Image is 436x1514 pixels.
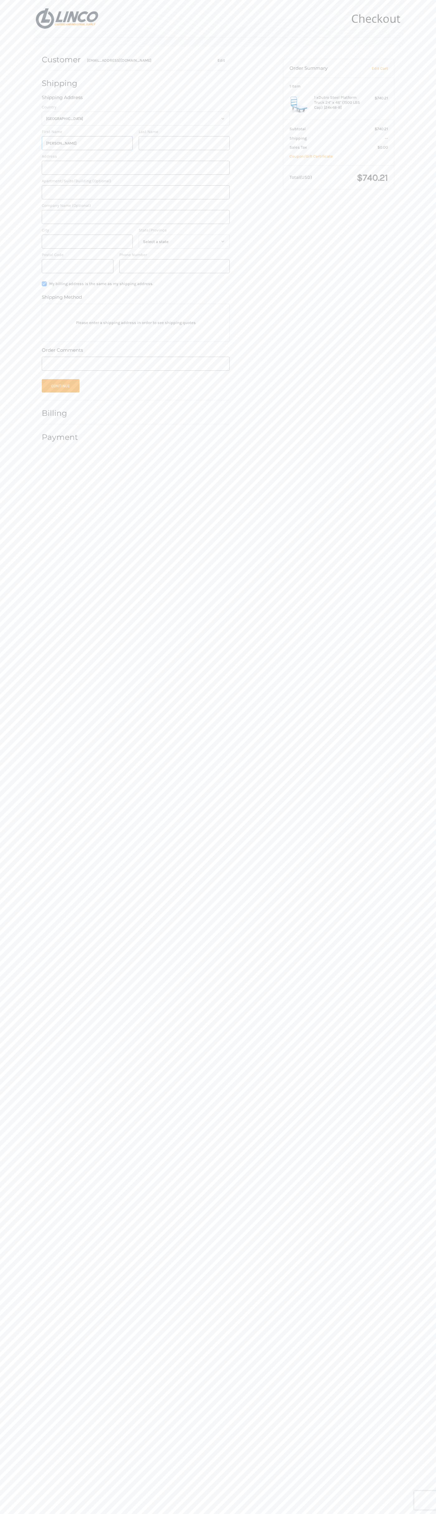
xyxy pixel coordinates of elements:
label: Company Name [42,202,230,209]
div: $740.21 [363,95,388,101]
span: Shipping [290,136,307,140]
a: Coupon/Gift Certificate [290,154,333,159]
label: Address [42,153,230,159]
span: -- [385,136,388,140]
p: Please enter a shipping address in order to see shipping quotes [42,317,229,329]
h2: Customer [42,55,81,64]
label: Last Name [139,129,230,135]
span: $740.21 [357,172,388,183]
label: State/Province [139,227,230,233]
span: Subtotal [290,126,306,131]
h4: 1 x Dutro Steel Platform Truck 24" x 48" (1500 LBS Cap) [24x48-8] [314,95,362,110]
h2: Billing [42,408,78,418]
label: Phone Number [119,252,230,258]
div: [EMAIL_ADDRESS][DOMAIN_NAME] [87,57,201,64]
button: Edit [213,56,230,64]
label: Postal Code [42,252,113,258]
label: First Name [42,129,133,135]
h2: Shipping [42,79,78,88]
legend: Order Comments [42,347,83,357]
label: Country [42,104,230,110]
legend: Shipping Address [42,94,83,104]
legend: Shipping Method [42,294,82,304]
h2: Payment [42,432,78,442]
small: (Optional) [92,179,111,183]
img: LINCO CASTERS & INDUSTRIAL SUPPLY [36,8,98,28]
label: My billing address is the same as my shipping address. [42,281,230,286]
h3: 1 Item [290,84,388,89]
label: City [42,227,133,233]
span: $740.21 [375,126,388,131]
span: $0.00 [377,145,388,150]
a: Edit Cart [358,65,388,72]
h3: Order Summary [290,65,359,72]
button: Continue [42,379,79,393]
span: Sales Tax [290,145,307,150]
label: Apartment/Suite/Building [42,178,230,184]
small: (Optional) [72,203,91,208]
span: Total (USD) [290,174,312,180]
h1: Checkout [351,12,400,26]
